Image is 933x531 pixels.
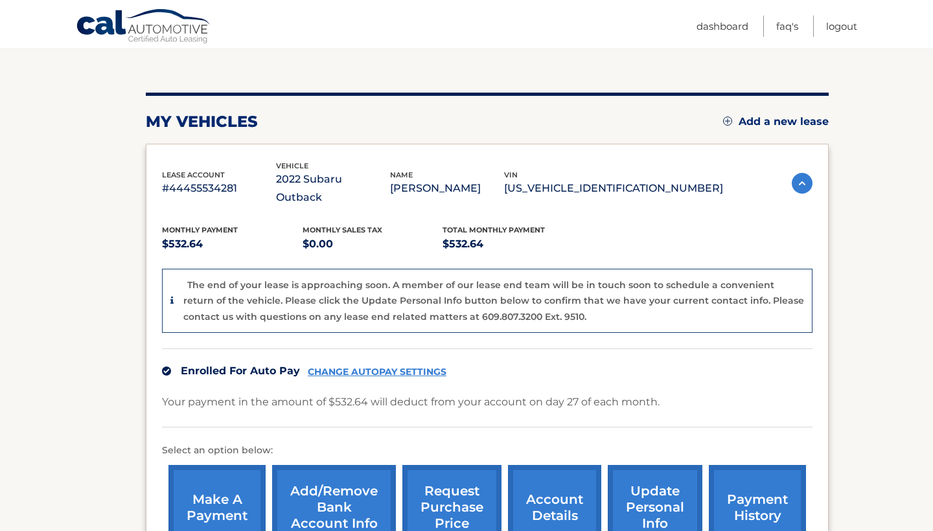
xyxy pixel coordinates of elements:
[443,225,545,234] span: Total Monthly Payment
[162,170,225,179] span: lease account
[303,235,443,253] p: $0.00
[723,115,829,128] a: Add a new lease
[697,16,748,37] a: Dashboard
[723,117,732,126] img: add.svg
[303,225,382,234] span: Monthly sales Tax
[276,161,308,170] span: vehicle
[504,170,518,179] span: vin
[308,367,446,378] a: CHANGE AUTOPAY SETTINGS
[162,235,303,253] p: $532.64
[181,365,300,377] span: Enrolled For Auto Pay
[826,16,857,37] a: Logout
[183,279,804,322] p: The end of your lease is approaching soon. A member of our lease end team will be in touch soon t...
[162,179,276,198] p: #44455534281
[443,235,583,253] p: $532.64
[276,170,390,207] p: 2022 Subaru Outback
[504,179,723,198] p: [US_VEHICLE_IDENTIFICATION_NUMBER]
[162,393,660,411] p: Your payment in the amount of $532.64 will deduct from your account on day 27 of each month.
[390,179,504,198] p: [PERSON_NAME]
[162,367,171,376] img: check.svg
[792,173,812,194] img: accordion-active.svg
[390,170,413,179] span: name
[76,8,212,46] a: Cal Automotive
[162,225,238,234] span: Monthly Payment
[776,16,798,37] a: FAQ's
[146,112,258,131] h2: my vehicles
[162,443,812,458] p: Select an option below:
